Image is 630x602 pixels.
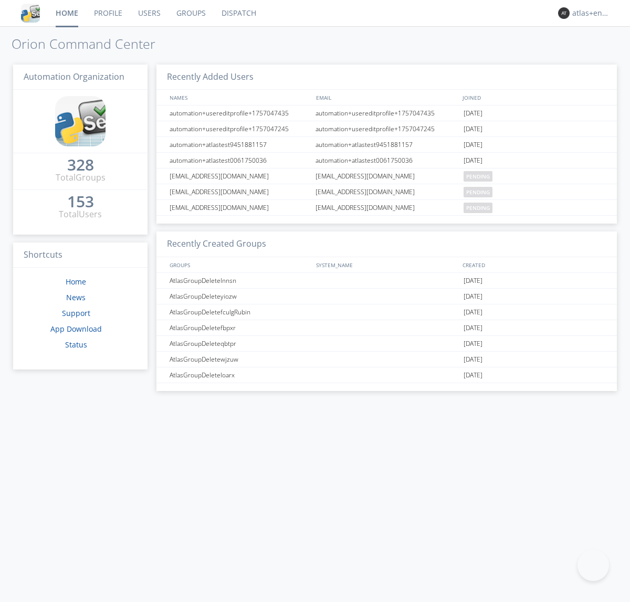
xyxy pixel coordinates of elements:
[167,90,311,105] div: NAMES
[167,352,312,367] div: AtlasGroupDeletewjzuw
[464,289,482,304] span: [DATE]
[156,304,617,320] a: AtlasGroupDeletefculgRubin[DATE]
[313,168,461,184] div: [EMAIL_ADDRESS][DOMAIN_NAME]
[464,153,482,168] span: [DATE]
[156,367,617,383] a: AtlasGroupDeleteloarx[DATE]
[167,105,312,121] div: automation+usereditprofile+1757047435
[156,289,617,304] a: AtlasGroupDeleteyiozw[DATE]
[65,340,87,350] a: Status
[464,187,492,197] span: pending
[460,90,607,105] div: JOINED
[156,231,617,257] h3: Recently Created Groups
[156,65,617,90] h3: Recently Added Users
[66,277,86,287] a: Home
[167,257,311,272] div: GROUPS
[167,168,312,184] div: [EMAIL_ADDRESS][DOMAIN_NAME]
[66,292,86,302] a: News
[313,200,461,215] div: [EMAIL_ADDRESS][DOMAIN_NAME]
[13,242,148,268] h3: Shortcuts
[464,105,482,121] span: [DATE]
[156,320,617,336] a: AtlasGroupDeletefbpxr[DATE]
[167,121,312,136] div: automation+usereditprofile+1757047245
[313,121,461,136] div: automation+usereditprofile+1757047245
[464,137,482,153] span: [DATE]
[464,367,482,383] span: [DATE]
[464,304,482,320] span: [DATE]
[313,105,461,121] div: automation+usereditprofile+1757047435
[167,320,312,335] div: AtlasGroupDeletefbpxr
[167,153,312,168] div: automation+atlastest0061750036
[67,160,94,172] a: 328
[156,168,617,184] a: [EMAIL_ADDRESS][DOMAIN_NAME][EMAIL_ADDRESS][DOMAIN_NAME]pending
[156,137,617,153] a: automation+atlastest9451881157automation+atlastest9451881157[DATE]
[156,153,617,168] a: automation+atlastest0061750036automation+atlastest0061750036[DATE]
[156,336,617,352] a: AtlasGroupDeleteqbtpr[DATE]
[156,105,617,121] a: automation+usereditprofile+1757047435automation+usereditprofile+1757047435[DATE]
[464,273,482,289] span: [DATE]
[24,71,124,82] span: Automation Organization
[156,352,617,367] a: AtlasGroupDeletewjzuw[DATE]
[167,304,312,320] div: AtlasGroupDeletefculgRubin
[167,367,312,383] div: AtlasGroupDeleteloarx
[572,8,612,18] div: atlas+english0002
[167,200,312,215] div: [EMAIL_ADDRESS][DOMAIN_NAME]
[313,153,461,168] div: automation+atlastest0061750036
[55,96,106,146] img: cddb5a64eb264b2086981ab96f4c1ba7
[464,320,482,336] span: [DATE]
[156,200,617,216] a: [EMAIL_ADDRESS][DOMAIN_NAME][EMAIL_ADDRESS][DOMAIN_NAME]pending
[56,172,106,184] div: Total Groups
[313,137,461,152] div: automation+atlastest9451881157
[464,203,492,213] span: pending
[313,257,460,272] div: SYSTEM_NAME
[464,171,492,182] span: pending
[167,289,312,304] div: AtlasGroupDeleteyiozw
[167,184,312,199] div: [EMAIL_ADDRESS][DOMAIN_NAME]
[156,184,617,200] a: [EMAIL_ADDRESS][DOMAIN_NAME][EMAIL_ADDRESS][DOMAIN_NAME]pending
[558,7,570,19] img: 373638.png
[156,121,617,137] a: automation+usereditprofile+1757047245automation+usereditprofile+1757047245[DATE]
[464,121,482,137] span: [DATE]
[50,324,102,334] a: App Download
[464,352,482,367] span: [DATE]
[464,336,482,352] span: [DATE]
[67,196,94,208] a: 153
[62,308,90,318] a: Support
[313,90,460,105] div: EMAIL
[59,208,102,220] div: Total Users
[460,257,607,272] div: CREATED
[21,4,40,23] img: cddb5a64eb264b2086981ab96f4c1ba7
[67,160,94,170] div: 328
[167,137,312,152] div: automation+atlastest9451881157
[577,550,609,581] iframe: Toggle Customer Support
[67,196,94,207] div: 153
[167,273,312,288] div: AtlasGroupDeletelnnsn
[156,273,617,289] a: AtlasGroupDeletelnnsn[DATE]
[313,184,461,199] div: [EMAIL_ADDRESS][DOMAIN_NAME]
[167,336,312,351] div: AtlasGroupDeleteqbtpr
